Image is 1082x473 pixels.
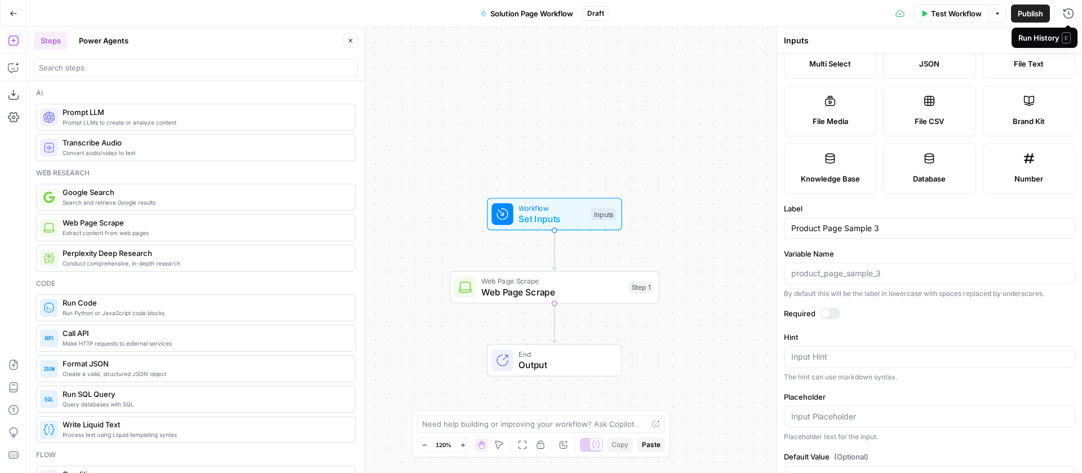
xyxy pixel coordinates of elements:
[518,212,586,226] span: Set Inputs
[637,437,665,452] button: Paste
[63,419,346,430] span: Write Liquid Text
[1014,58,1044,69] span: File Text
[1036,36,1053,46] span: Back
[450,344,659,377] div: EndOutput
[63,259,346,268] span: Conduct comprehensive, in-depth research
[791,268,1068,279] input: product_page_sample_3
[490,8,573,19] span: Solution Page Workflow
[784,451,1075,462] label: Default Value
[63,430,346,439] span: Process text using Liquid templating syntax
[63,107,346,118] span: Prompt LLM
[63,388,346,400] span: Run SQL Query
[931,8,982,19] span: Test Workflow
[518,358,610,372] span: Output
[587,8,604,19] span: Draft
[591,208,616,220] div: Inputs
[436,440,451,449] span: 120%
[801,173,860,184] span: Knowledge Base
[784,331,1075,343] label: Hint
[63,297,346,308] span: Run Code
[63,369,346,378] span: Create a valid, structured JSON object
[1013,116,1045,127] span: Brand Kit
[784,35,1018,46] div: Inputs
[784,203,1075,214] label: Label
[36,88,356,98] div: Ai
[63,228,346,237] span: Extract content from web pages
[63,339,346,348] span: Make HTTP requests to external services
[809,58,851,69] span: Multi Select
[784,248,1075,259] label: Variable Name
[63,308,346,317] span: Run Python or JavaScript code blocks
[629,281,653,294] div: Step 1
[913,173,946,184] span: Database
[63,148,346,157] span: Convert audio/video to text
[611,440,628,450] span: Copy
[36,450,356,460] div: Flow
[63,328,346,339] span: Call API
[518,202,586,213] span: Workflow
[813,116,848,127] span: File Media
[36,168,356,178] div: Web research
[1018,8,1043,19] span: Publish
[607,437,633,452] button: Copy
[915,116,944,127] span: File CSV
[791,223,1068,234] input: Input Label
[63,198,346,207] span: Search and retrieve Google results
[552,231,556,270] g: Edge from start to step_1
[36,279,356,289] div: Code
[450,198,659,231] div: WorkflowSet InputsInputs
[63,358,346,369] span: Format JSON
[784,308,1075,319] label: Required
[63,217,346,228] span: Web Page Scrape
[784,391,1075,403] label: Placeholder
[63,137,346,148] span: Transcribe Audio
[914,5,988,23] button: Test Workflow
[784,432,1075,442] div: Placeholder text for the input.
[784,372,1075,382] div: The hint can use markdown syntax.
[473,5,580,23] button: Solution Page Workflow
[1011,5,1050,23] button: Publish
[39,62,353,73] input: Search steps
[834,451,868,462] span: (Optional)
[481,285,623,299] span: Web Page Scrape
[63,247,346,259] span: Perplexity Deep Research
[450,271,659,304] div: Web Page ScrapeWeb Page ScrapeStep 1
[791,411,1068,422] input: Input Placeholder
[63,118,346,127] span: Prompt LLMs to create or analyze content
[481,276,623,286] span: Web Page Scrape
[72,32,135,50] button: Power Agents
[34,32,68,50] button: Steps
[1022,33,1057,48] button: Back
[642,440,660,450] span: Paste
[518,349,610,360] span: End
[63,400,346,409] span: Query databases with SQL
[1014,173,1043,184] span: Number
[784,289,1075,299] div: By default this will be the label in lowercase with spaces replaced by underscores.
[63,187,346,198] span: Google Search
[919,58,939,69] span: JSON
[552,303,556,343] g: Edge from step_1 to end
